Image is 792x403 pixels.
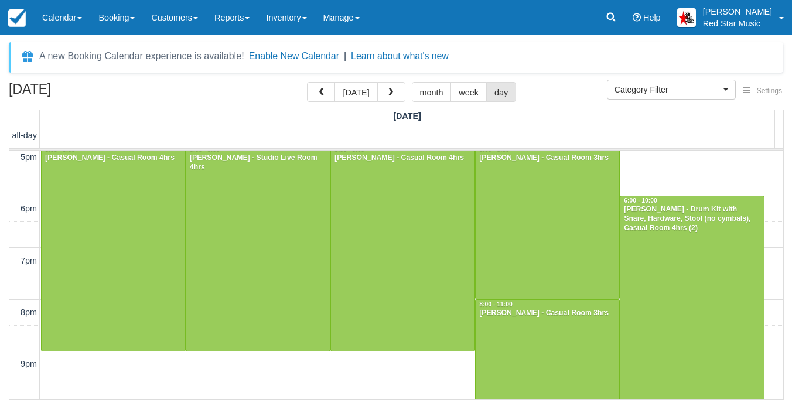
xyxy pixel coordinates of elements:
span: 8:00 - 11:00 [479,301,513,308]
div: [PERSON_NAME] - Drum Kit with Snare, Hardware, Stool (no cymbals), Casual Room 4hrs (2) [623,205,761,233]
h2: [DATE] [9,82,157,104]
a: Learn about what's new [351,51,449,61]
span: 7pm [21,256,37,265]
button: week [450,82,487,102]
span: 5pm [21,152,37,162]
button: Category Filter [607,80,736,100]
span: 6pm [21,204,37,213]
span: all-day [12,131,37,140]
button: day [486,82,516,102]
span: Help [643,13,661,22]
div: [PERSON_NAME] - Casual Room 4hrs [334,153,472,163]
a: 5:00 - 9:00[PERSON_NAME] - Casual Room 4hrs [330,144,475,351]
button: Settings [736,83,789,100]
img: checkfront-main-nav-mini-logo.png [8,9,26,27]
span: | [344,51,346,61]
button: [DATE] [334,82,377,102]
i: Help [633,13,641,22]
p: Red Star Music [703,18,772,29]
span: Settings [757,87,782,95]
a: 5:00 - 9:00[PERSON_NAME] - Studio Live Room 4hrs [186,144,330,351]
span: [DATE] [393,111,421,121]
span: 6:00 - 10:00 [624,197,657,204]
a: 5:00 - 9:00[PERSON_NAME] - Casual Room 4hrs [41,144,186,351]
button: Enable New Calendar [249,50,339,62]
div: [PERSON_NAME] - Studio Live Room 4hrs [189,153,327,172]
div: [PERSON_NAME] - Casual Room 4hrs [45,153,182,163]
a: 6:00 - 10:00[PERSON_NAME] - Drum Kit with Snare, Hardware, Stool (no cymbals), Casual Room 4hrs (2) [620,196,764,403]
span: 9pm [21,359,37,368]
a: 5:00 - 8:00[PERSON_NAME] - Casual Room 3hrs [475,144,620,299]
span: 8pm [21,308,37,317]
p: [PERSON_NAME] [703,6,772,18]
div: [PERSON_NAME] - Casual Room 3hrs [479,309,616,318]
img: A2 [677,8,696,27]
div: A new Booking Calendar experience is available! [39,49,244,63]
span: Category Filter [615,84,721,95]
div: [PERSON_NAME] - Casual Room 3hrs [479,153,616,163]
button: month [412,82,452,102]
